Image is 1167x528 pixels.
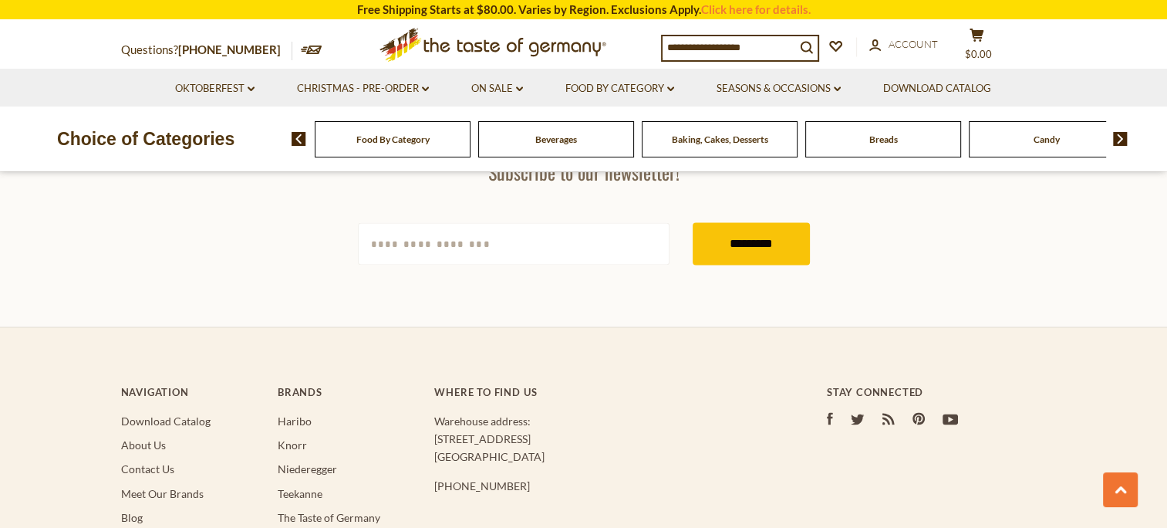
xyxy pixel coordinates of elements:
span: Account [889,38,938,50]
a: Oktoberfest [175,80,255,97]
a: Click here for details. [701,2,811,16]
a: Christmas - PRE-ORDER [297,80,429,97]
a: The Taste of Germany [278,510,380,523]
span: $0.00 [965,48,992,60]
a: Teekanne [278,486,322,499]
a: Blog [121,510,143,523]
p: Warehouse address: [STREET_ADDRESS] [GEOGRAPHIC_DATA] [434,411,764,465]
h4: Brands [278,385,419,398]
a: Niederegger [278,462,337,475]
h4: Stay Connected [827,385,1047,398]
p: Questions? [121,40,292,60]
a: Beverages [535,134,577,145]
a: Download Catalog [883,80,991,97]
a: About Us [121,438,166,451]
h4: Navigation [121,385,262,398]
a: Meet Our Brands [121,486,204,499]
h3: Subscribe to our newsletter! [358,161,810,184]
img: next arrow [1113,132,1128,146]
a: Baking, Cakes, Desserts [672,134,768,145]
a: Candy [1034,134,1060,145]
p: [PHONE_NUMBER] [434,476,764,494]
a: Breads [869,134,898,145]
a: Contact Us [121,462,174,475]
a: Download Catalog [121,414,211,427]
a: [PHONE_NUMBER] [178,42,281,56]
a: Food By Category [356,134,430,145]
button: $0.00 [954,28,1000,66]
h4: Where to find us [434,385,764,398]
img: previous arrow [292,132,306,146]
a: Seasons & Occasions [717,80,841,97]
a: Haribo [278,414,312,427]
a: On Sale [471,80,523,97]
a: Knorr [278,438,307,451]
a: Food By Category [565,80,674,97]
a: Account [869,36,938,53]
